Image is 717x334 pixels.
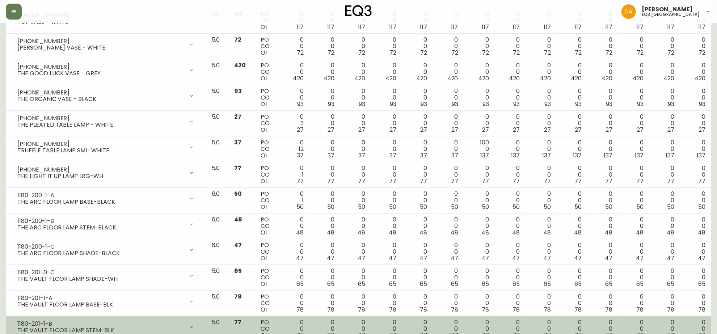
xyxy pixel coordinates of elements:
[686,88,705,107] div: 0 0
[17,19,184,25] div: TUT VASE - WHITE
[637,48,644,57] span: 72
[359,48,366,57] span: 72
[655,88,674,107] div: 0 0
[17,45,184,51] div: [PERSON_NAME] VASE - WHITE
[593,62,612,82] div: 0 0
[624,114,644,133] div: 0 0
[531,191,551,210] div: 0 0
[420,177,427,185] span: 77
[284,139,303,159] div: 0 12
[699,100,705,108] span: 93
[637,126,644,134] span: 27
[17,192,184,199] div: 1180-200-1-A
[593,37,612,56] div: 0 0
[655,62,674,82] div: 0 0
[359,100,366,108] span: 93
[234,190,242,198] span: 50
[451,23,458,31] span: 117
[531,216,551,236] div: 0 0
[451,126,458,134] span: 27
[686,216,705,236] div: 0 0
[574,23,582,31] span: 117
[621,4,636,19] img: dd1a7e8db21a0ac8adbf82b84ca05374
[408,139,427,159] div: 0 0
[261,228,267,237] span: OI
[261,48,267,57] span: OI
[17,250,184,257] div: THE ARC FLOOR LAMP SHADE-BLACK
[389,48,396,57] span: 72
[633,74,644,83] span: 420
[544,48,551,57] span: 72
[562,88,582,107] div: 0 0
[315,216,334,236] div: 0 0
[328,48,334,57] span: 72
[420,126,427,134] span: 27
[17,166,184,173] div: [PHONE_NUMBER]
[261,151,267,160] span: OI
[206,85,229,111] td: 5.0
[513,100,520,108] span: 93
[624,216,644,236] div: 0 0
[346,216,365,236] div: 0 0
[284,191,303,210] div: 0 1
[346,114,365,133] div: 0 0
[284,216,303,236] div: 0 0
[451,203,458,211] span: 50
[315,62,334,82] div: 0 0
[297,151,304,160] span: 37
[315,88,334,107] div: 0 0
[206,188,229,213] td: 6.0
[624,62,644,82] div: 0 0
[408,114,427,133] div: 0 0
[420,203,427,211] span: 50
[695,74,705,83] span: 420
[686,165,705,185] div: 0 0
[17,276,184,282] div: THE VAULT FLOOR LAMP SHADE-WH
[261,126,267,134] span: OI
[17,327,184,334] div: THE VAULT FLOOR LAMP STEM-BLK
[206,34,229,59] td: 5.0
[261,11,273,30] div: PO CO
[234,61,246,69] span: 420
[261,100,267,108] span: OI
[606,23,613,31] span: 117
[12,88,200,104] div: [PHONE_NUMBER]THE ORGANIC VASE - BLACK
[593,165,612,185] div: 0 0
[377,139,396,159] div: 0 0
[575,100,582,108] span: 93
[327,203,334,211] span: 50
[206,213,229,239] td: 6.0
[234,164,241,172] span: 77
[642,7,693,12] span: [PERSON_NAME]
[697,151,705,160] span: 137
[542,151,551,160] span: 137
[408,191,427,210] div: 0 0
[642,12,700,17] h5: eq3 [GEOGRAPHIC_DATA]
[531,114,551,133] div: 0 0
[439,139,458,159] div: 0 0
[17,38,184,45] div: [PHONE_NUMBER]
[636,203,644,211] span: 50
[328,151,334,160] span: 37
[12,268,200,284] div: 1180-201-0-CTHE VAULT FLOOR LAMP SHADE-WH
[666,151,674,160] span: 137
[686,114,705,133] div: 0 0
[470,114,489,133] div: 0 0
[408,88,427,107] div: 0 0
[593,88,612,107] div: 0 0
[284,62,303,82] div: 0 0
[17,64,184,70] div: [PHONE_NUMBER]
[359,126,366,134] span: 27
[390,100,396,108] span: 93
[328,126,334,134] span: 27
[624,191,644,210] div: 0 0
[606,126,613,134] span: 27
[416,74,427,83] span: 420
[389,177,396,185] span: 77
[451,151,458,160] span: 37
[509,74,520,83] span: 420
[544,23,551,31] span: 117
[17,115,184,122] div: [PHONE_NUMBER]
[655,37,674,56] div: 0 0
[478,74,489,83] span: 420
